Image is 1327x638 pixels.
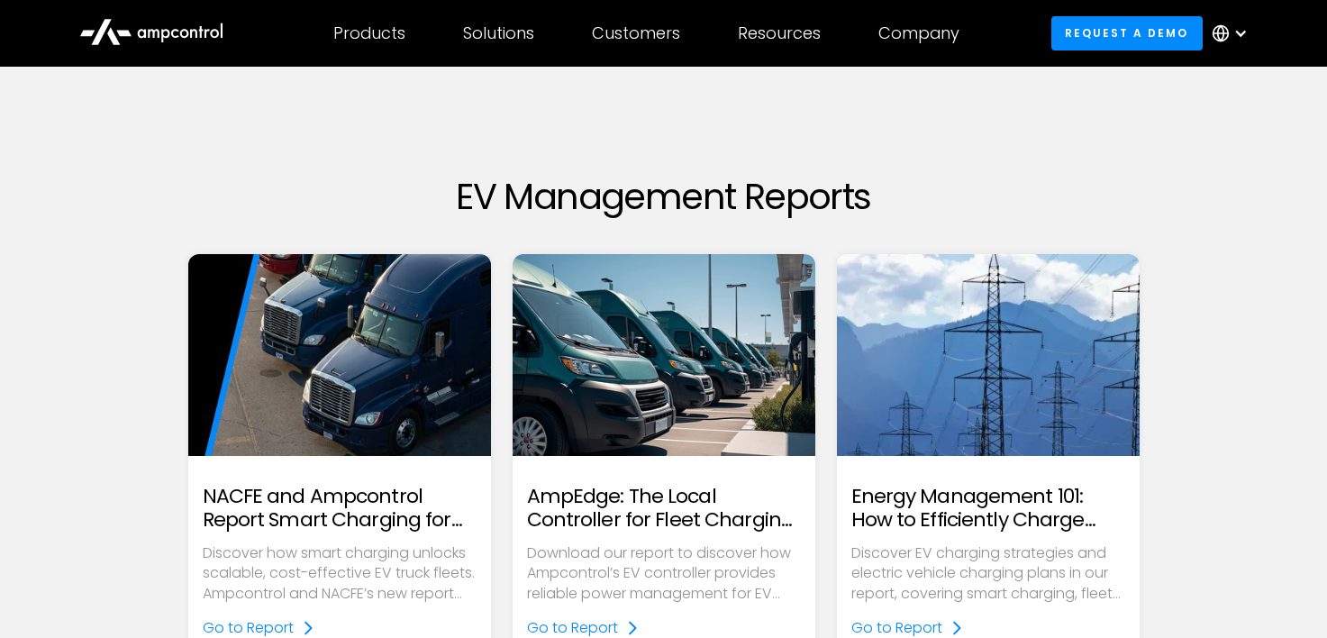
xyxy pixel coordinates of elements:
[203,543,477,604] p: Discover how smart charging unlocks scalable, cost-effective EV truck fleets. Ampcontrol and NACF...
[592,23,680,43] div: Customers
[851,618,964,638] a: Go to Report
[851,485,1125,533] h2: Energy Management 101: How to Efficiently Charge Electric Fleets
[203,618,294,638] div: Go to Report
[527,485,801,533] h2: AmpEdge: The Local Controller for Fleet Charging Sites Report
[188,175,1140,218] h1: EV Management Reports
[878,23,959,43] div: Company
[851,618,942,638] div: Go to Report
[203,618,315,638] a: Go to Report
[1051,16,1203,50] a: Request a demo
[463,23,534,43] div: Solutions
[527,618,640,638] a: Go to Report
[738,23,821,43] div: Resources
[333,23,405,43] div: Products
[851,543,1125,604] p: Discover EV charging strategies and electric vehicle charging plans in our report, covering smart...
[203,485,477,533] h2: NACFE and Ampcontrol Report Smart Charging for Electric Truck Depots
[527,618,618,638] div: Go to Report
[527,543,801,604] p: Download our report to discover how Ampcontrol’s EV controller provides reliable power management...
